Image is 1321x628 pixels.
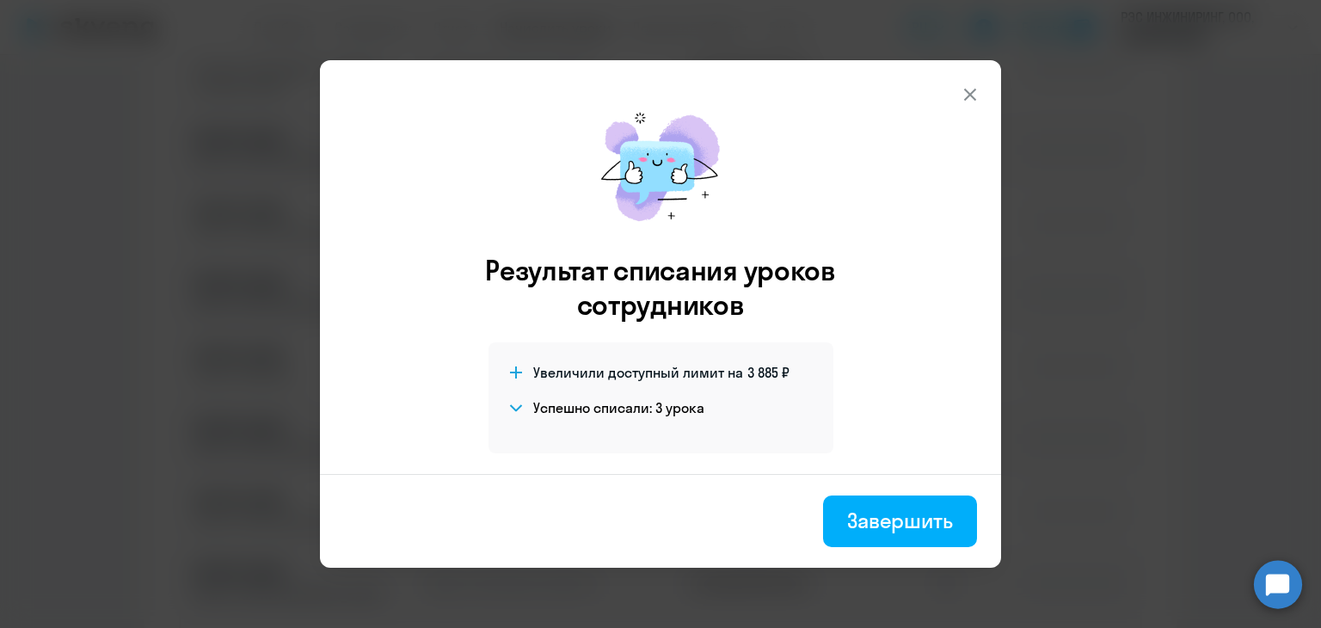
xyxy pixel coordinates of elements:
h4: Успешно списали: 3 урока [533,398,704,417]
span: 3 885 ₽ [747,363,790,382]
img: mirage-message.png [583,95,738,239]
span: Увеличили доступный лимит на [533,363,743,382]
button: Завершить [823,496,977,547]
h3: Результат списания уроков сотрудников [462,253,859,322]
div: Завершить [847,507,953,534]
